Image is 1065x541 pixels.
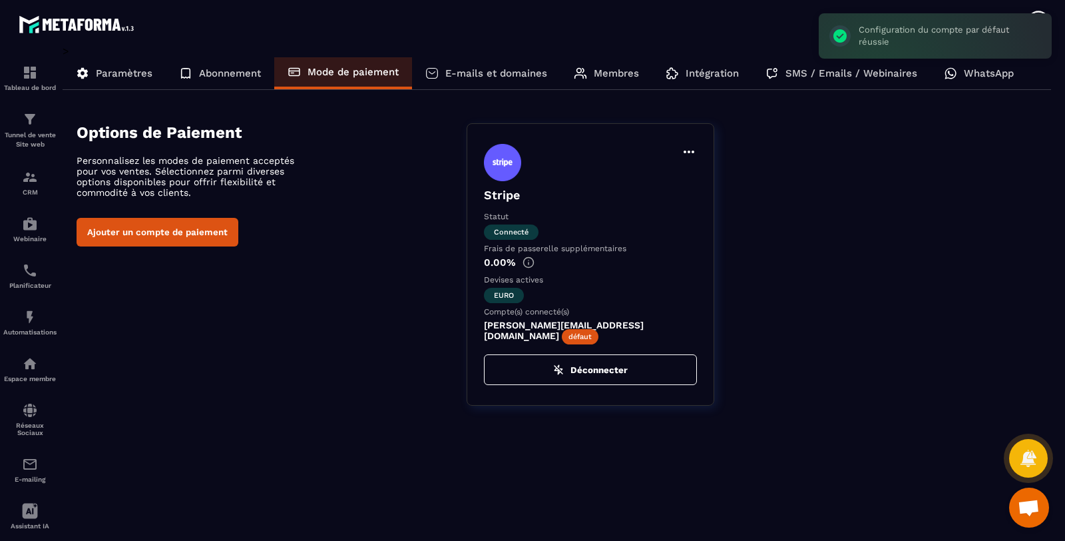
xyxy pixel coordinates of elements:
[3,253,57,299] a: schedulerschedulerPlanificateur
[77,155,310,198] p: Personnalisez les modes de paiement acceptés pour vos ventes. Sélectionnez parmi diverses options...
[22,216,38,232] img: automations
[3,55,57,101] a: formationformationTableau de bord
[3,422,57,436] p: Réseaux Sociaux
[553,364,564,375] img: zap-off.84e09383.svg
[1009,488,1049,528] div: Ouvrir le chat
[22,402,38,418] img: social-network
[3,84,57,91] p: Tableau de bord
[3,346,57,392] a: automationsautomationsEspace membre
[77,218,238,247] button: Ajouter un compte de paiement
[308,66,399,78] p: Mode de paiement
[523,257,534,269] img: info-gr.5499bf25.svg
[22,65,38,81] img: formation
[3,206,57,253] a: automationsautomationsWebinaire
[484,320,697,341] p: [PERSON_NAME][EMAIL_ADDRESS][DOMAIN_NAME]
[22,456,38,472] img: email
[484,244,697,253] p: Frais de passerelle supplémentaires
[785,67,917,79] p: SMS / Emails / Webinaires
[22,263,38,278] img: scheduler
[3,328,57,336] p: Automatisations
[484,354,697,385] button: Déconnecter
[22,309,38,325] img: automations
[22,169,38,185] img: formation
[3,392,57,446] a: social-networksocial-networkRéseaux Sociaux
[484,144,521,181] img: stripe.9bed737a.svg
[484,188,697,202] p: Stripe
[22,111,38,127] img: formation
[3,446,57,493] a: emailemailE-mailing
[3,159,57,206] a: formationformationCRM
[3,235,57,243] p: Webinaire
[22,356,38,372] img: automations
[3,299,57,346] a: automationsautomationsAutomatisations
[484,307,697,316] p: Compte(s) connecté(s)
[19,12,138,37] img: logo
[484,275,697,284] p: Devises actives
[484,288,524,303] span: euro
[594,67,639,79] p: Membres
[686,67,739,79] p: Intégration
[3,375,57,382] p: Espace membre
[96,67,152,79] p: Paramètres
[3,476,57,483] p: E-mailing
[484,257,697,269] p: 0.00%
[77,123,467,142] h4: Options de Paiement
[3,189,57,196] p: CRM
[964,67,1014,79] p: WhatsApp
[3,131,57,149] p: Tunnel de vente Site web
[445,67,547,79] p: E-mails et domaines
[3,101,57,159] a: formationformationTunnel de vente Site web
[3,493,57,540] a: Assistant IA
[63,45,1052,426] div: >
[562,329,598,344] span: défaut
[484,225,538,240] span: Connecté
[3,522,57,530] p: Assistant IA
[484,212,697,221] p: Statut
[199,67,261,79] p: Abonnement
[3,282,57,289] p: Planificateur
